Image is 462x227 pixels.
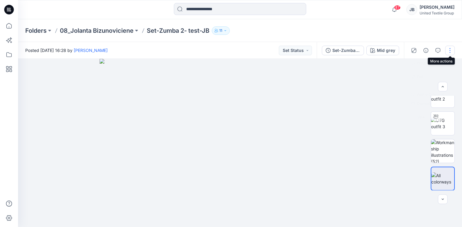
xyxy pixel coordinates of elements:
p: Duplicate to... [417,101,439,106]
img: eyJhbGciOiJIUzI1NiIsImtpZCI6IjAiLCJzbHQiOiJzZXMiLCJ0eXAiOiJKV1QifQ.eyJkYXRhIjp7InR5cGUiOiJzdG9yYW... [100,59,380,227]
img: All colorways [431,172,454,185]
button: 11 [212,26,230,35]
a: Folders [25,26,47,35]
span: 87 [394,5,401,10]
button: Set-Zumba 2- test-JB [322,46,364,55]
span: Posted [DATE] 16:28 by [25,47,108,53]
a: 08_Jolanta Bizunoviciene [60,26,134,35]
p: Set-Zumba 2- test-JB [147,26,209,35]
a: Edit [417,74,423,79]
button: Mid grey [366,46,399,55]
div: [PERSON_NAME] [420,4,454,11]
div: Mid grey [377,47,395,54]
img: Workmanship illustrations (52) [431,139,454,163]
div: United Textile Group [420,11,454,15]
p: View [417,114,425,120]
a: Present [417,61,429,66]
div: Set-Zumba 2- test-JB [332,47,360,54]
p: 11 [219,27,222,34]
div: JB [406,4,417,15]
p: Add to Collection [417,92,444,97]
button: Details [421,46,431,55]
a: [PERSON_NAME] [74,48,108,53]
